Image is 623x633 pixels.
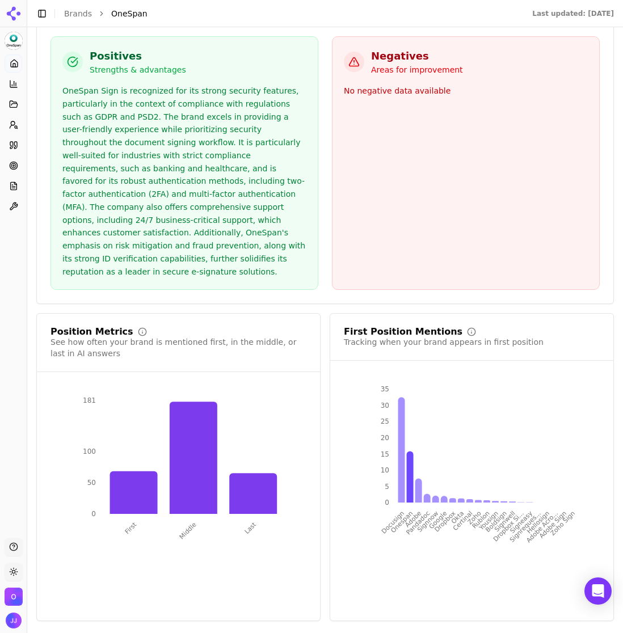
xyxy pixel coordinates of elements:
[90,48,186,64] h3: Positives
[87,479,96,487] tspan: 50
[90,64,186,75] p: Strengths & advantages
[371,64,463,75] p: Areas for improvement
[484,510,508,534] tspan: Boldsign
[83,397,96,405] tspan: 181
[385,499,389,507] tspan: 0
[371,48,463,64] h3: Negatives
[50,327,133,336] div: Position Metrics
[344,336,544,348] div: Tracking when your brand appears in first position
[344,85,588,98] div: No negative data available
[450,510,466,526] tspan: Okta
[124,521,138,535] tspan: First
[381,466,389,474] tspan: 10
[5,588,23,606] button: Open organization switcher
[416,510,440,534] tspan: Signnow
[525,510,559,545] tspan: Adobe Acro...
[532,9,614,18] div: Last updated: [DATE]
[389,510,414,535] tspan: Onespan
[549,510,576,537] tspan: Zoho Sign
[6,613,22,628] img: Jeff Jensen
[381,402,389,410] tspan: 30
[428,510,449,531] tspan: Google
[433,509,457,533] tspan: Dropbox
[64,9,92,18] a: Brands
[344,327,462,336] div: First Position Mentions
[111,8,148,19] span: OneSpan
[508,510,542,544] tspan: Signreques...
[64,8,510,19] nav: breadcrumb
[380,510,406,535] tspan: Docusign
[6,613,22,628] button: Open user button
[381,418,389,426] tspan: 25
[5,32,23,50] button: Current brand: OneSpan
[584,577,612,605] div: Open Intercom Messenger
[492,510,525,543] tspan: Dropbox Si...
[403,510,423,529] tspan: Adobe
[525,510,551,535] tspan: Hellosign
[91,510,96,518] tspan: 0
[381,450,389,458] tspan: 15
[477,510,499,532] tspan: Yousign
[243,521,258,535] tspan: Last
[83,448,96,455] tspan: 100
[538,510,568,540] tspan: Adobe Sign
[178,521,198,541] tspan: Middle
[62,85,306,278] div: OneSpan Sign is recognized for its strong security features, particularly in the context of compl...
[50,336,306,359] div: See how often your brand is mentioned first, in the middle, or last in AI answers
[5,588,23,606] img: Orchestra
[452,510,474,533] tspan: Certinal
[466,510,483,526] tspan: Zoho
[381,386,389,394] tspan: 35
[493,510,517,534] tspan: Signwell
[509,509,534,535] tspan: Signeasy
[471,510,491,530] tspan: Rublon
[385,483,389,491] tspan: 5
[381,434,389,442] tspan: 20
[405,510,431,537] tspan: Pandadoc
[5,32,23,50] img: OneSpan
